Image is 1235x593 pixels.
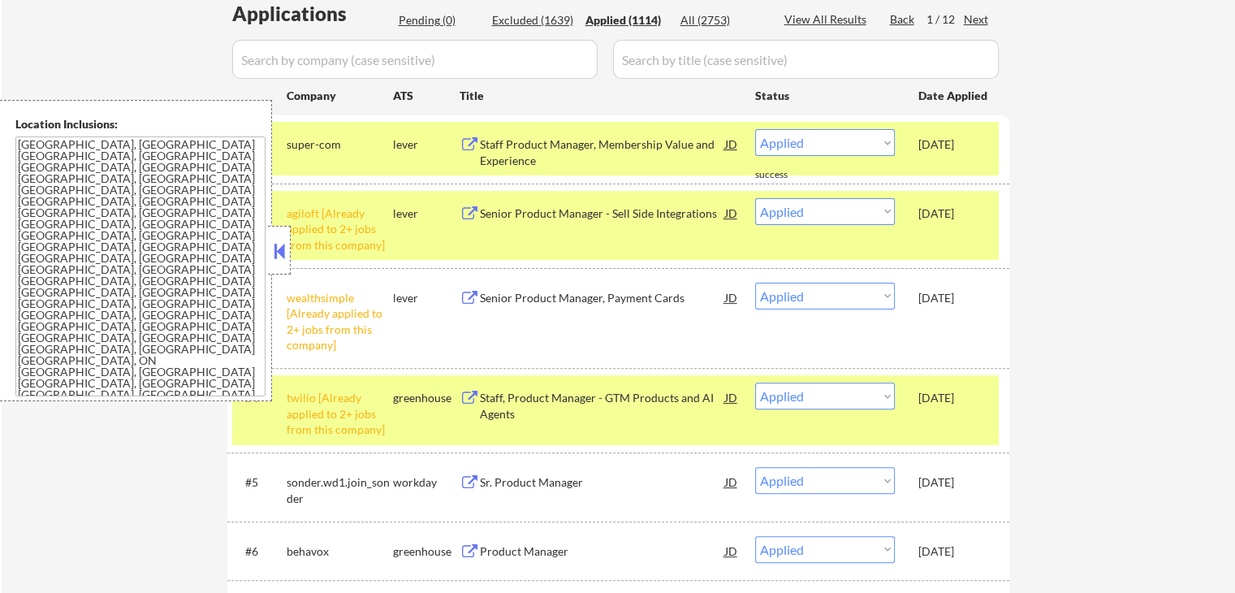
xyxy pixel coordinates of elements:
div: View All Results [784,11,871,28]
div: 1 / 12 [926,11,964,28]
div: lever [393,136,460,153]
div: lever [393,290,460,306]
div: ATS [393,88,460,104]
div: #5 [245,474,274,491]
div: lever [393,206,460,222]
div: Sr. Product Manager [480,474,725,491]
div: Company [287,88,393,104]
div: JD [723,198,740,227]
div: Pending (0) [399,12,480,28]
div: [DATE] [918,206,990,222]
div: [DATE] [918,543,990,560]
div: Senior Product Manager, Payment Cards [480,290,725,306]
input: Search by company (case sensitive) [232,40,598,79]
div: workday [393,474,460,491]
div: super-com [287,136,393,153]
div: Senior Product Manager - Sell Side Integrations [480,206,725,222]
div: Applied (1114) [585,12,667,28]
div: [DATE] [918,390,990,406]
div: #6 [245,543,274,560]
div: JD [723,536,740,565]
div: Product Manager [480,543,725,560]
div: JD [723,467,740,496]
div: Staff, Product Manager - GTM Products and AI Agents [480,390,725,422]
div: Back [890,11,916,28]
div: Staff Product Manager, Membership Value and Experience [480,136,725,168]
div: JD [723,283,740,312]
div: agiloft [Already applied to 2+ jobs from this company] [287,206,393,253]
div: All (2753) [680,12,762,28]
div: Title [460,88,740,104]
div: Excluded (1639) [492,12,573,28]
div: Next [964,11,990,28]
div: JD [723,383,740,412]
div: behavox [287,543,393,560]
div: Status [755,80,895,110]
div: Applications [232,4,393,24]
div: Location Inclusions: [15,116,266,132]
input: Search by title (case sensitive) [613,40,999,79]
div: sonder.wd1.join_sonder [287,474,393,506]
div: greenhouse [393,543,460,560]
div: Date Applied [918,88,990,104]
div: [DATE] [918,474,990,491]
div: [DATE] [918,136,990,153]
div: twilio [Already applied to 2+ jobs from this company] [287,390,393,438]
div: greenhouse [393,390,460,406]
div: wealthsimple [Already applied to 2+ jobs from this company] [287,290,393,353]
div: JD [723,129,740,158]
div: success [755,168,820,182]
div: [DATE] [918,290,990,306]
